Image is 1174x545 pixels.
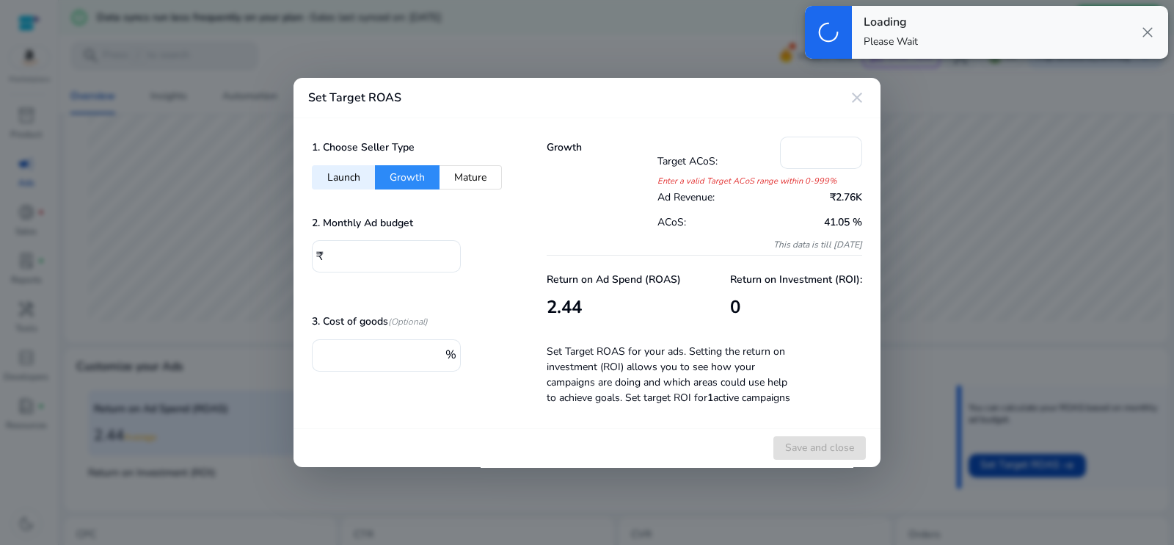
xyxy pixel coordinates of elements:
[759,214,862,230] p: 41.05 %
[657,214,760,230] p: ACoS:
[547,142,657,154] h5: Growth
[375,165,440,190] button: Growth
[759,190,862,205] p: ₹2.76K
[657,176,836,188] div: Enter a valid Target ACoS range within 0-999%
[657,154,781,169] p: Target ACoS:
[864,35,918,49] p: Please Wait
[707,391,713,405] b: 1
[312,165,375,190] button: Launch
[308,91,401,105] h4: Set Target ROAS
[848,89,866,107] mat-icon: close
[316,248,324,264] span: ₹
[730,297,862,318] h3: 0
[440,165,502,190] button: Mature
[312,316,428,328] h5: 3. Cost of goods
[445,347,456,363] span: %
[657,239,863,250] p: This data is till [DATE]
[312,217,413,230] h5: 2. Monthly Ad budget
[730,272,862,287] p: Return on Investment (ROI):
[312,142,415,154] h5: 1. Choose Seller Type
[547,272,681,287] p: Return on Ad Spend (ROAS)
[1139,24,1156,41] span: close
[657,190,760,205] p: Ad Revenue:
[547,297,681,318] h3: 2.44
[812,15,845,48] span: progress_activity
[547,336,799,405] p: Set Target ROAS for your ads. Setting the return on investment (ROI) allows you to see how your c...
[388,316,428,328] i: (Optional)
[864,15,918,29] h4: Loading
